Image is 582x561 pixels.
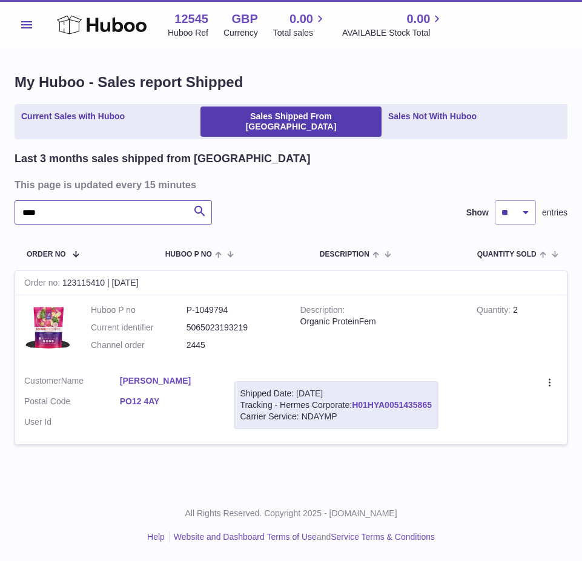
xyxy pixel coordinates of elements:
[477,251,537,258] span: Quantity Sold
[24,396,120,410] dt: Postal Code
[10,508,572,519] p: All Rights Reserved. Copyright 2025 - [DOMAIN_NAME]
[91,322,187,333] dt: Current identifier
[223,27,258,39] div: Currency
[300,316,459,327] div: Organic ProteinFem
[320,251,369,258] span: Description
[200,107,382,137] a: Sales Shipped From [GEOGRAPHIC_DATA]
[187,322,282,333] dd: 5065023193219
[384,107,481,137] a: Sales Not With Huboo
[15,151,310,166] h2: Last 3 months sales shipped from [GEOGRAPHIC_DATA]
[273,27,327,39] span: Total sales
[120,396,216,407] a: PO12 4AY
[406,11,430,27] span: 0.00
[477,305,513,318] strong: Quantity
[234,381,438,429] div: Tracking - Hermes Corporate:
[542,207,567,218] span: entries
[170,531,435,543] li: and
[187,340,282,351] dd: 2445
[15,73,567,92] h1: My Huboo - Sales report Shipped
[240,411,432,422] div: Carrier Service: NDAYMP
[91,340,187,351] dt: Channel order
[352,400,432,410] a: H01HYA0051435865
[168,27,208,39] div: Huboo Ref
[24,416,120,428] dt: User Id
[187,304,282,316] dd: P-1049794
[120,375,216,387] a: [PERSON_NAME]
[331,532,435,542] a: Service Terms & Conditions
[24,278,62,290] strong: Order no
[342,27,445,39] span: AVAILABLE Stock Total
[27,251,66,258] span: Order No
[174,11,208,27] strong: 12545
[15,178,564,191] h3: This page is updated every 15 minutes
[289,11,313,27] span: 0.00
[24,375,120,390] dt: Name
[147,532,165,542] a: Help
[300,305,345,318] strong: Description
[240,388,432,399] div: Shipped Date: [DATE]
[91,304,187,316] dt: Huboo P no
[466,207,489,218] label: Show
[342,11,445,39] a: 0.00 AVAILABLE Stock Total
[468,295,567,366] td: 2
[174,532,317,542] a: Website and Dashboard Terms of Use
[24,304,73,353] img: 1751439830.png
[231,11,257,27] strong: GBP
[15,271,567,295] div: 123115410 | [DATE]
[273,11,327,39] a: 0.00 Total sales
[17,107,129,137] a: Current Sales with Huboo
[165,251,212,258] span: Huboo P no
[24,376,61,385] span: Customer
